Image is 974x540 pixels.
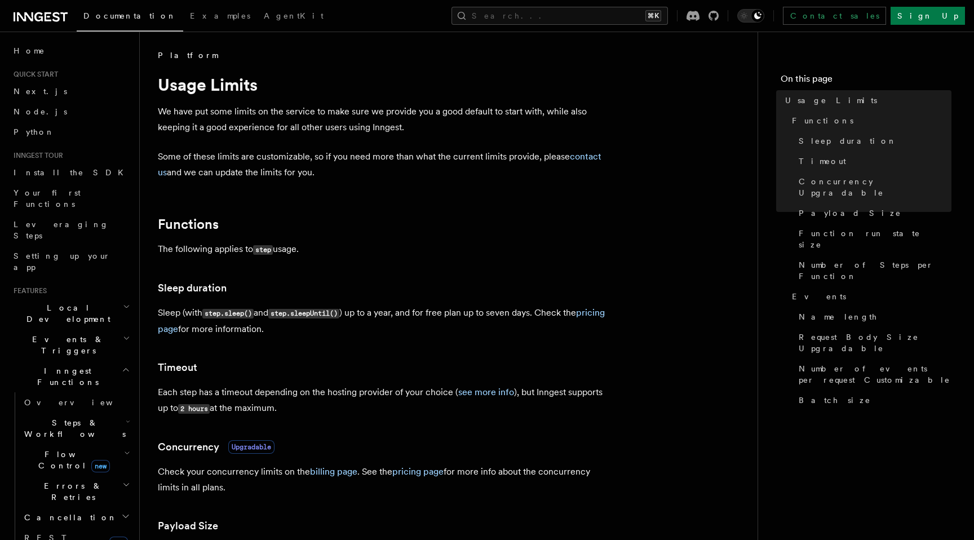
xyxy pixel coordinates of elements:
span: Inngest Functions [9,365,122,388]
a: Name length [794,307,951,327]
span: Number of Steps per Function [799,259,951,282]
span: Setting up your app [14,251,110,272]
span: Next.js [14,87,67,96]
p: Some of these limits are customizable, so if you need more than what the current limits provide, ... [158,149,609,180]
span: Python [14,127,55,136]
a: Functions [158,216,219,232]
a: Number of events per request Customizable [794,358,951,390]
a: Sleep duration [794,131,951,151]
a: Node.js [9,101,132,122]
a: see more info [458,387,514,397]
span: Platform [158,50,218,61]
a: Payload Size [158,518,218,534]
span: Flow Control [20,449,124,471]
p: The following applies to usage. [158,241,609,258]
button: Cancellation [20,507,132,528]
a: ConcurrencyUpgradable [158,439,275,455]
code: step.sleepUntil() [268,309,339,318]
code: step [253,245,273,255]
span: Inngest tour [9,151,63,160]
h1: Usage Limits [158,74,609,95]
span: Documentation [83,11,176,20]
span: Request Body Size Upgradable [799,331,951,354]
a: Events [787,286,951,307]
span: Events [792,291,846,302]
a: Leveraging Steps [9,214,132,246]
span: Features [9,286,47,295]
a: billing page [310,466,357,477]
a: Concurrency Upgradable [794,171,951,203]
span: Overview [24,398,140,407]
h4: On this page [781,72,951,90]
span: Local Development [9,302,123,325]
span: Cancellation [20,512,117,523]
a: Documentation [77,3,183,32]
span: Timeout [799,156,846,167]
button: Errors & Retries [20,476,132,507]
p: Check your concurrency limits on the . See the for more info about the concurrency limits in all ... [158,464,609,495]
button: Local Development [9,298,132,329]
a: Setting up your app [9,246,132,277]
span: Quick start [9,70,58,79]
a: Your first Functions [9,183,132,214]
span: Errors & Retries [20,480,122,503]
a: Number of Steps per Function [794,255,951,286]
span: new [91,460,110,472]
a: Next.js [9,81,132,101]
a: pricing page [392,466,444,477]
button: Inngest Functions [9,361,132,392]
span: Install the SDK [14,168,130,177]
span: Number of events per request Customizable [799,363,951,386]
a: Request Body Size Upgradable [794,327,951,358]
button: Search...⌘K [451,7,668,25]
a: Functions [787,110,951,131]
button: Toggle dark mode [737,9,764,23]
a: Overview [20,392,132,413]
code: step.sleep() [202,309,254,318]
a: Usage Limits [781,90,951,110]
a: Home [9,41,132,61]
button: Flow Controlnew [20,444,132,476]
button: Steps & Workflows [20,413,132,444]
span: Functions [792,115,853,126]
span: Sleep duration [799,135,897,147]
a: Install the SDK [9,162,132,183]
span: Function run state size [799,228,951,250]
a: Sleep duration [158,280,227,296]
a: Batch size [794,390,951,410]
span: Leveraging Steps [14,220,109,240]
span: AgentKit [264,11,324,20]
span: Upgradable [228,440,275,454]
span: Payload Size [799,207,901,219]
p: Each step has a timeout depending on the hosting provider of your choice ( ), but Inngest support... [158,384,609,417]
p: Sleep (with and ) up to a year, and for free plan up to seven days. Check the for more information. [158,305,609,337]
span: Steps & Workflows [20,417,126,440]
a: Timeout [158,360,197,375]
span: Home [14,45,45,56]
span: Concurrency Upgradable [799,176,951,198]
span: Batch size [799,395,871,406]
a: Sign Up [891,7,965,25]
a: Examples [183,3,257,30]
a: Payload Size [794,203,951,223]
span: Events & Triggers [9,334,123,356]
span: Usage Limits [785,95,877,106]
span: Name length [799,311,878,322]
span: Examples [190,11,250,20]
kbd: ⌘K [645,10,661,21]
p: We have put some limits on the service to make sure we provide you a good default to start with, ... [158,104,609,135]
a: AgentKit [257,3,330,30]
a: Contact sales [783,7,886,25]
span: Node.js [14,107,67,116]
a: Function run state size [794,223,951,255]
span: Your first Functions [14,188,81,209]
a: Python [9,122,132,142]
button: Events & Triggers [9,329,132,361]
code: 2 hours [178,404,210,414]
a: Timeout [794,151,951,171]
